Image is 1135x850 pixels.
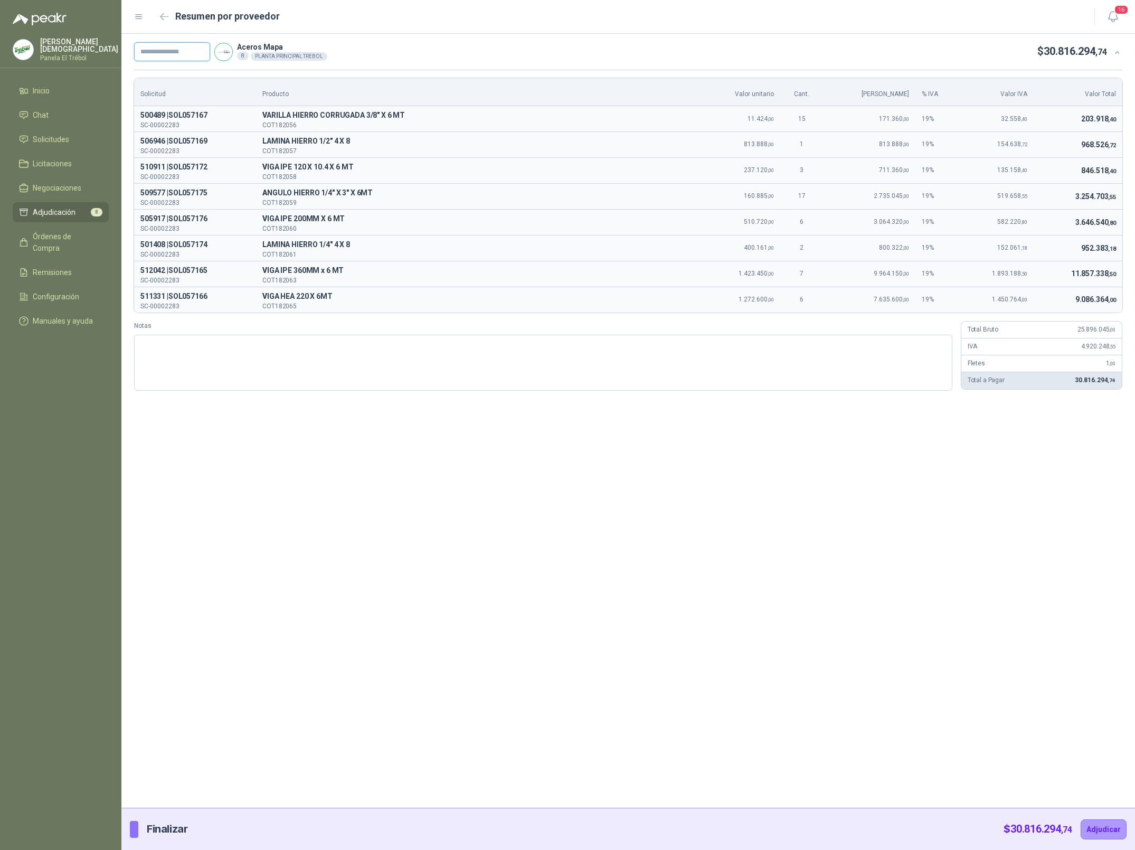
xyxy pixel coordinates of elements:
[140,303,250,309] p: SC-00002283
[262,303,694,309] p: COT182065
[879,244,909,251] span: 800.322
[33,134,69,145] span: Solicitudes
[823,78,915,106] th: [PERSON_NAME]
[256,78,701,106] th: Producto
[1109,344,1115,350] span: ,55
[1021,271,1027,277] span: ,50
[140,265,250,277] p: 512042 | SOL057165
[768,116,774,122] span: ,00
[262,148,694,154] p: COT182057
[1114,5,1129,15] span: 16
[960,78,1034,106] th: Valor IVA
[768,245,774,251] span: ,00
[1109,327,1115,333] span: ,00
[768,219,774,225] span: ,00
[134,78,256,106] th: Solicitud
[968,342,978,352] p: IVA
[915,157,960,183] td: 19 %
[1106,360,1115,367] span: 1
[262,135,694,148] span: LAMINA HIERRO 1/2" 4 X 8
[1021,116,1027,122] span: ,40
[997,218,1027,225] span: 582.220
[140,122,250,128] p: SC-00002283
[140,277,250,284] p: SC-00002283
[1108,194,1116,201] span: ,55
[262,109,694,122] p: V
[140,148,250,154] p: SC-00002283
[33,291,79,303] span: Configuración
[147,821,187,837] p: Finalizar
[1034,78,1122,106] th: Valor Total
[744,192,774,200] span: 160.885
[1021,297,1027,303] span: ,00
[262,277,694,284] p: COT182063
[140,239,250,251] p: 501408 | SOL057174
[1109,361,1115,366] span: ,00
[903,297,909,303] span: ,00
[237,43,327,51] p: Aceros Mapa
[739,296,774,303] span: 1.272.600
[262,122,694,128] p: COT182056
[1010,823,1072,835] span: 30.816.294
[262,239,694,251] p: L
[1021,219,1027,225] span: ,80
[903,116,909,122] span: ,00
[1071,269,1116,278] span: 11.857.338
[140,109,250,122] p: 500489 | SOL057167
[1061,825,1072,835] span: ,74
[874,270,909,277] span: 9.964.150
[1108,245,1116,252] span: ,18
[768,297,774,303] span: ,00
[701,78,780,106] th: Valor unitario
[262,225,694,232] p: COT182060
[1108,142,1116,149] span: ,72
[903,245,909,251] span: ,00
[13,129,109,149] a: Solicitudes
[1077,326,1115,333] span: 25.896.045
[33,206,75,218] span: Adjudicación
[1021,193,1027,199] span: ,55
[262,290,694,303] span: VIGA HEA 220 X 6MT
[13,81,109,101] a: Inicio
[1081,244,1116,252] span: 952.383
[768,141,774,147] span: ,00
[1108,168,1116,175] span: ,40
[262,187,694,200] span: ANGULO HIERRO 1/4" X 3" X 6MT
[1081,115,1116,123] span: 203.918
[768,193,774,199] span: ,00
[215,43,232,61] img: Company Logo
[140,135,250,148] p: 506946 | SOL057169
[13,262,109,282] a: Remisiones
[33,158,72,169] span: Licitaciones
[262,290,694,303] p: V
[780,183,823,209] td: 17
[915,261,960,287] td: 19 %
[237,52,249,60] div: 8
[1004,821,1072,837] p: $
[13,226,109,258] a: Órdenes de Compra
[992,270,1027,277] span: 1.893.188
[13,287,109,307] a: Configuración
[903,141,909,147] span: ,00
[874,192,909,200] span: 2.735.045
[262,109,694,122] span: VARILLA HIERRO CORRUGADA 3/8" X 6 MT
[968,375,1005,385] p: Total a Pagar
[744,166,774,174] span: 237.120
[744,218,774,225] span: 510.720
[40,55,118,61] p: Panela El Trébol
[744,140,774,148] span: 813.888
[140,225,250,232] p: SC-00002283
[40,38,118,53] p: [PERSON_NAME] [DEMOGRAPHIC_DATA]
[33,182,81,194] span: Negociaciones
[140,200,250,206] p: SC-00002283
[780,106,823,132] td: 15
[140,213,250,225] p: 505917 | SOL057176
[1044,45,1107,58] span: 30.816.294
[13,311,109,331] a: Manuales y ayuda
[1095,47,1107,57] span: ,74
[1021,141,1027,147] span: ,72
[1075,218,1116,226] span: 3.646.540
[140,161,250,174] p: 510911 | SOL057172
[13,178,109,198] a: Negociaciones
[1075,192,1116,201] span: 3.254.703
